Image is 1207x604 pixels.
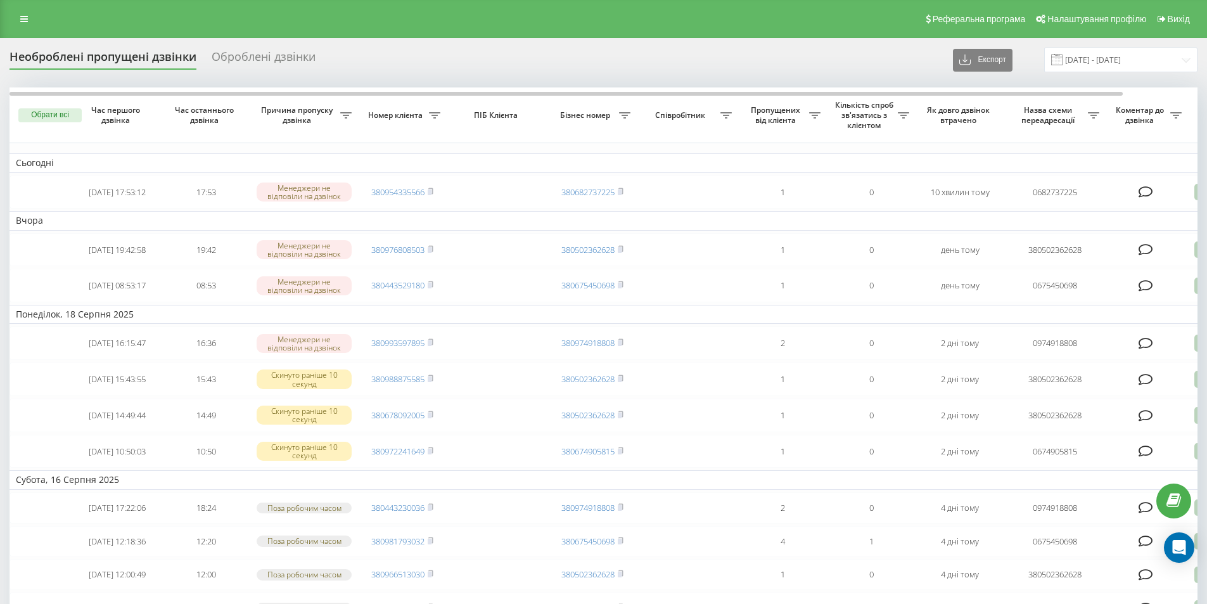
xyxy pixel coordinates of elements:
td: 10 хвилин тому [916,176,1004,209]
a: 380675450698 [561,536,615,547]
a: 380974918808 [561,337,615,349]
div: Скинуто раніше 10 секунд [257,442,352,461]
td: 2 [738,326,827,360]
a: 380682737225 [561,186,615,198]
td: 1 [738,233,827,267]
a: 380675450698 [561,280,615,291]
td: [DATE] 08:53:17 [73,269,162,302]
td: 380502362628 [1004,233,1106,267]
td: 4 дні тому [916,559,1004,590]
div: Скинуто раніше 10 секунд [257,406,352,425]
div: Менеджери не відповіли на дзвінок [257,334,352,353]
div: Поза робочим часом [257,503,352,513]
td: 0 [827,233,916,267]
a: 380954335566 [371,186,425,198]
a: 380976808503 [371,244,425,255]
td: [DATE] 15:43:55 [73,363,162,396]
span: Час першого дзвінка [83,105,151,125]
td: [DATE] 17:53:12 [73,176,162,209]
td: 1 [738,176,827,209]
span: Назва схеми переадресації [1011,105,1088,125]
td: 0974918808 [1004,492,1106,524]
a: 380674905815 [561,446,615,457]
td: 4 дні тому [916,492,1004,524]
a: 380502362628 [561,373,615,385]
td: 2 дні тому [916,399,1004,432]
span: Як довго дзвінок втрачено [926,105,994,125]
td: 2 дні тому [916,326,1004,360]
div: Open Intercom Messenger [1164,532,1194,563]
span: Пропущених від клієнта [744,105,809,125]
td: [DATE] 12:00:49 [73,559,162,590]
td: 1 [827,526,916,557]
div: Менеджери не відповіли на дзвінок [257,240,352,259]
td: 4 дні тому [916,526,1004,557]
td: 380502362628 [1004,363,1106,396]
td: 2 дні тому [916,363,1004,396]
td: 4 [738,526,827,557]
button: Експорт [953,49,1012,72]
td: [DATE] 10:50:03 [73,435,162,468]
span: Кількість спроб зв'язатись з клієнтом [833,100,898,130]
a: 380974918808 [561,502,615,513]
td: 0 [827,559,916,590]
td: 0 [827,492,916,524]
td: [DATE] 19:42:58 [73,233,162,267]
span: Налаштування профілю [1047,14,1146,24]
td: 0 [827,399,916,432]
a: 380972241649 [371,446,425,457]
a: 380502362628 [561,244,615,255]
button: Обрати всі [18,108,82,122]
td: [DATE] 17:22:06 [73,492,162,524]
td: 1 [738,435,827,468]
div: Поза робочим часом [257,536,352,546]
td: день тому [916,269,1004,302]
td: [DATE] 12:18:36 [73,526,162,557]
td: 18:24 [162,492,250,524]
a: 380678092005 [371,409,425,421]
td: 15:43 [162,363,250,396]
td: 0675450698 [1004,269,1106,302]
td: [DATE] 16:15:47 [73,326,162,360]
a: 380981793032 [371,536,425,547]
span: Коментар до дзвінка [1112,105,1170,125]
div: Необроблені пропущені дзвінки [10,50,196,70]
td: 17:53 [162,176,250,209]
a: 380502362628 [561,569,615,580]
td: день тому [916,233,1004,267]
td: 10:50 [162,435,250,468]
div: Скинуто раніше 10 секунд [257,369,352,389]
td: 0 [827,326,916,360]
td: 2 [738,492,827,524]
td: 1 [738,269,827,302]
td: 2 дні тому [916,435,1004,468]
td: 12:20 [162,526,250,557]
span: Час останнього дзвінка [172,105,240,125]
td: 0 [827,435,916,468]
td: 0 [827,363,916,396]
td: 1 [738,559,827,590]
td: 380502362628 [1004,559,1106,590]
td: 19:42 [162,233,250,267]
td: 0674905815 [1004,435,1106,468]
span: Співробітник [643,110,720,120]
td: 14:49 [162,399,250,432]
span: Бізнес номер [554,110,619,120]
a: 380502362628 [561,409,615,421]
span: Номер клієнта [364,110,429,120]
td: 0675450698 [1004,526,1106,557]
div: Менеджери не відповіли на дзвінок [257,276,352,295]
td: 1 [738,363,827,396]
span: ПІБ Клієнта [457,110,537,120]
a: 380443230036 [371,502,425,513]
span: Причина пропуску дзвінка [257,105,340,125]
a: 380966513030 [371,569,425,580]
span: Реферальна програма [933,14,1026,24]
a: 380993597895 [371,337,425,349]
td: 0974918808 [1004,326,1106,360]
td: 0 [827,176,916,209]
div: Оброблені дзвінки [212,50,316,70]
div: Менеджери не відповіли на дзвінок [257,183,352,202]
a: 380443529180 [371,280,425,291]
span: Вихід [1168,14,1190,24]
